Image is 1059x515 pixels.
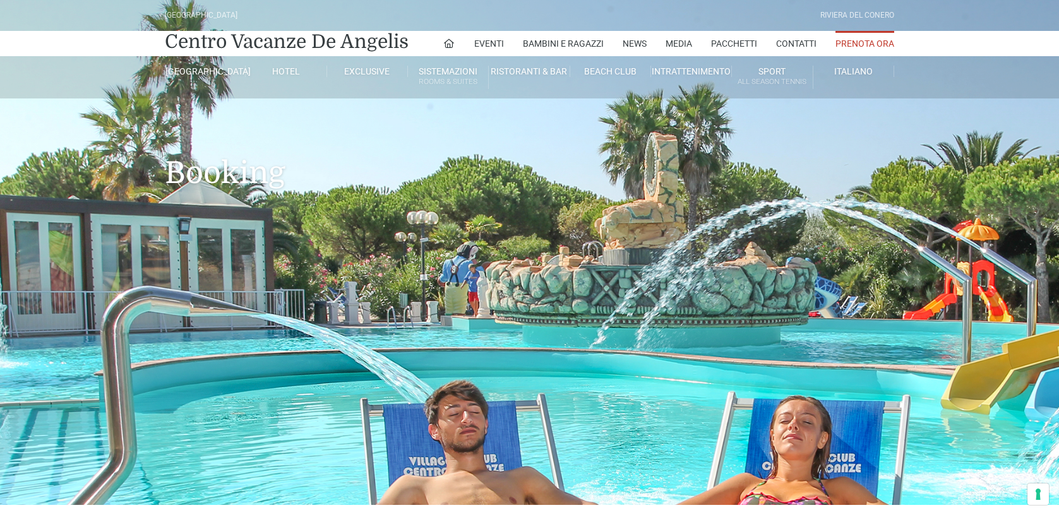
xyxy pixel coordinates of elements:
[165,29,409,54] a: Centro Vacanze De Angelis
[165,9,237,21] div: [GEOGRAPHIC_DATA]
[835,31,894,56] a: Prenota Ora
[813,66,894,77] a: Italiano
[732,66,813,89] a: SportAll Season Tennis
[776,31,817,56] a: Contatti
[523,31,604,56] a: Bambini e Ragazzi
[489,66,570,77] a: Ristoranti & Bar
[820,9,894,21] div: Riviera Del Conero
[732,76,812,88] small: All Season Tennis
[408,76,488,88] small: Rooms & Suites
[246,66,326,77] a: Hotel
[408,66,489,89] a: SistemazioniRooms & Suites
[834,66,873,76] span: Italiano
[165,66,246,77] a: [GEOGRAPHIC_DATA]
[474,31,504,56] a: Eventi
[570,66,651,77] a: Beach Club
[165,98,894,210] h1: Booking
[711,31,757,56] a: Pacchetti
[666,31,692,56] a: Media
[327,66,408,77] a: Exclusive
[623,31,647,56] a: News
[1027,483,1049,505] button: Le tue preferenze relative al consenso per le tecnologie di tracciamento
[651,66,732,77] a: Intrattenimento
